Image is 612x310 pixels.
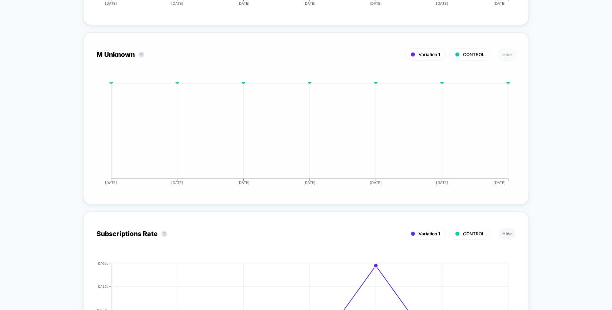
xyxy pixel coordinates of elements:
div: M_UNKNOWN [89,82,508,191]
button: Hide [499,228,515,240]
tspan: [DATE] [304,180,316,185]
tspan: [DATE] [105,1,117,5]
tspan: 0.16% [98,261,108,265]
button: Hide [499,48,515,60]
span: CONTROL [463,231,484,236]
tspan: [DATE] [436,1,448,5]
button: ? [161,231,167,237]
tspan: [DATE] [238,180,250,185]
tspan: [DATE] [494,1,506,5]
span: Variation 1 [419,231,440,236]
button: ? [138,52,144,58]
tspan: [DATE] [238,1,250,5]
tspan: [DATE] [370,1,382,5]
tspan: 0.12% [98,284,108,289]
tspan: [DATE] [304,1,316,5]
tspan: [DATE] [494,180,506,185]
tspan: [DATE] [171,180,183,185]
span: CONTROL [463,52,484,57]
tspan: [DATE] [171,1,183,5]
tspan: [DATE] [370,180,382,185]
span: Variation 1 [419,52,440,57]
tspan: [DATE] [105,180,117,185]
tspan: [DATE] [436,180,448,185]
